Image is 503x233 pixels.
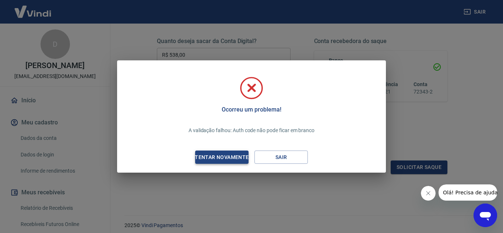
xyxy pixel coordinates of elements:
iframe: Mensagem da empresa [439,184,497,201]
iframe: Fechar mensagem [421,186,436,201]
iframe: Botão para abrir a janela de mensagens [474,204,497,227]
h5: Ocorreu um problema! [222,106,281,113]
button: Tentar novamente [195,151,249,164]
div: Tentar novamente [186,153,257,162]
span: Olá! Precisa de ajuda? [4,5,62,11]
button: Sair [254,151,308,164]
p: A validação falhou: Auth code não pode ficar em branco [189,127,314,134]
